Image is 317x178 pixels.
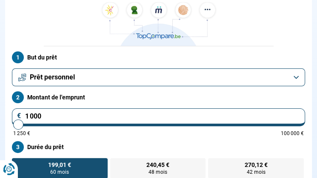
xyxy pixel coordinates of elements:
span: 1 250 € [13,131,30,136]
img: TopCompare.be [99,2,218,46]
span: Prêt personnel [30,73,75,82]
span: 199,01 € [48,162,71,168]
span: 48 mois [149,170,167,175]
span: 240,45 € [146,162,169,168]
span: 42 mois [247,170,266,175]
label: But du prêt [12,51,305,63]
button: Prêt personnel [12,68,305,86]
span: 100 000 € [281,131,304,136]
label: Durée du prêt [12,141,305,153]
span: 60 mois [50,170,69,175]
span: € [17,113,21,119]
span: 270,12 € [245,162,268,168]
label: Montant de l'emprunt [12,91,305,103]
